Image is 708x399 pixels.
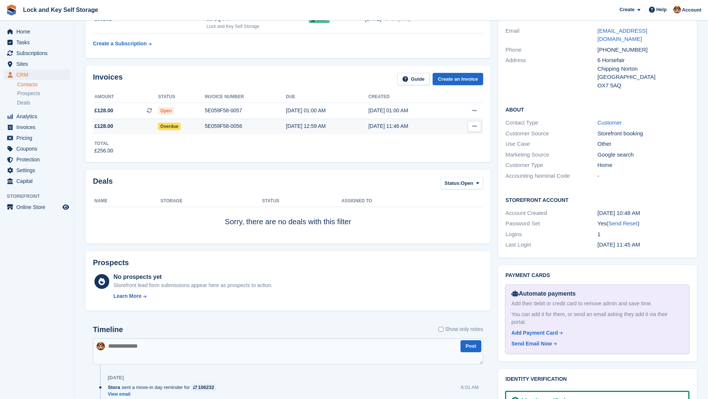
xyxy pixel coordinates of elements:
[511,310,683,326] div: You can add it for them, or send an email asking they add it via their portal.
[4,165,70,176] a: menu
[16,144,61,154] span: Coupons
[6,4,17,16] img: stora-icon-8386f47178a22dfd0bd8f6a31ec36ba5ce8667c1dd55bd0f319d3a0aa187defe.svg
[368,91,451,103] th: Created
[505,376,689,382] h2: Identity verification
[16,26,61,37] span: Home
[342,195,483,207] th: Assigned to
[511,300,683,308] div: Add their debit or credit card to remove admin and save time.
[113,273,272,281] div: No prospects yet
[607,220,639,226] span: ( )
[16,133,61,143] span: Pricing
[158,91,205,103] th: Status
[391,16,410,22] span: Ongoing
[598,230,689,239] div: 1
[93,73,123,85] h2: Invoices
[505,241,597,249] div: Last Login
[505,46,597,54] div: Phone
[598,46,689,54] div: [PHONE_NUMBER]
[505,273,689,279] h2: Payment cards
[598,73,689,81] div: [GEOGRAPHIC_DATA]
[4,202,70,212] a: menu
[598,65,689,73] div: Chipping Norton
[108,391,220,398] a: View email
[94,147,113,155] div: £256.00
[608,220,637,226] a: Send Reset
[108,384,220,391] div: sent a move-in day reminder for
[505,172,597,180] div: Accounting Nominal Code
[16,165,61,176] span: Settings
[598,56,689,65] div: 6 Horsefair
[505,27,597,44] div: Email
[93,258,129,267] h2: Prospects
[4,70,70,80] a: menu
[113,292,141,300] div: Learn More
[511,329,680,337] a: Add Payment Card
[16,154,61,165] span: Protection
[16,48,61,58] span: Subscriptions
[4,48,70,58] a: menu
[16,70,61,80] span: CRM
[656,6,667,13] span: Help
[225,218,351,226] span: Sorry, there are no deals with this filter
[505,151,597,159] div: Marketing Source
[598,209,689,218] div: [DATE] 10:48 AM
[4,59,70,69] a: menu
[113,292,272,300] a: Learn More
[682,6,701,14] span: Account
[20,4,101,16] a: Lock and Key Self Storage
[161,195,262,207] th: Storage
[207,23,309,30] div: Lock and Key Self Storage
[108,375,124,381] div: [DATE]
[505,230,597,239] div: Logins
[505,119,597,127] div: Contact Type
[93,40,147,48] div: Create a Subscription
[598,81,689,90] div: OX7 5AQ
[113,281,272,289] div: Storefront lead form submissions appear here as prospects to action.
[598,219,689,228] div: Yes
[198,384,214,391] div: 106232
[286,91,368,103] th: Due
[205,91,286,103] th: Invoice number
[598,172,689,180] div: -
[94,107,113,115] span: £128.00
[93,177,113,191] h2: Deals
[433,73,483,85] a: Create an Invoice
[598,151,689,159] div: Google search
[4,111,70,122] a: menu
[4,37,70,48] a: menu
[368,122,451,130] div: [DATE] 11:46 AM
[17,81,70,88] a: Contacts
[286,107,368,115] div: [DATE] 01:00 AM
[505,129,597,138] div: Customer Source
[505,196,689,203] h2: Storefront Account
[93,325,123,334] h2: Timeline
[598,28,647,42] a: [EMAIL_ADDRESS][DOMAIN_NAME]
[93,195,161,207] th: Name
[97,342,105,350] img: Doug Fisher
[4,154,70,165] a: menu
[511,289,683,298] div: Automate payments
[598,241,640,248] time: 2025-09-03 10:45:47 UTC
[598,119,622,126] a: Customer
[205,122,286,130] div: 5E059F58-0056
[93,37,152,51] a: Create a Subscription
[17,99,30,106] span: Deals
[368,107,451,115] div: [DATE] 01:00 AM
[598,161,689,170] div: Home
[286,122,368,130] div: [DATE] 12:59 AM
[16,37,61,48] span: Tasks
[205,107,286,115] div: 5E059F58-0057
[397,73,430,85] a: Guide
[262,195,342,207] th: Status
[191,384,216,391] a: 106232
[460,340,481,353] button: Post
[16,176,61,186] span: Capital
[505,56,597,90] div: Address
[94,140,113,147] div: Total
[461,384,479,391] div: 6:01 AM
[17,90,40,97] span: Prospects
[4,122,70,132] a: menu
[505,140,597,148] div: Use Case
[17,90,70,97] a: Prospects
[158,123,181,130] span: Overdue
